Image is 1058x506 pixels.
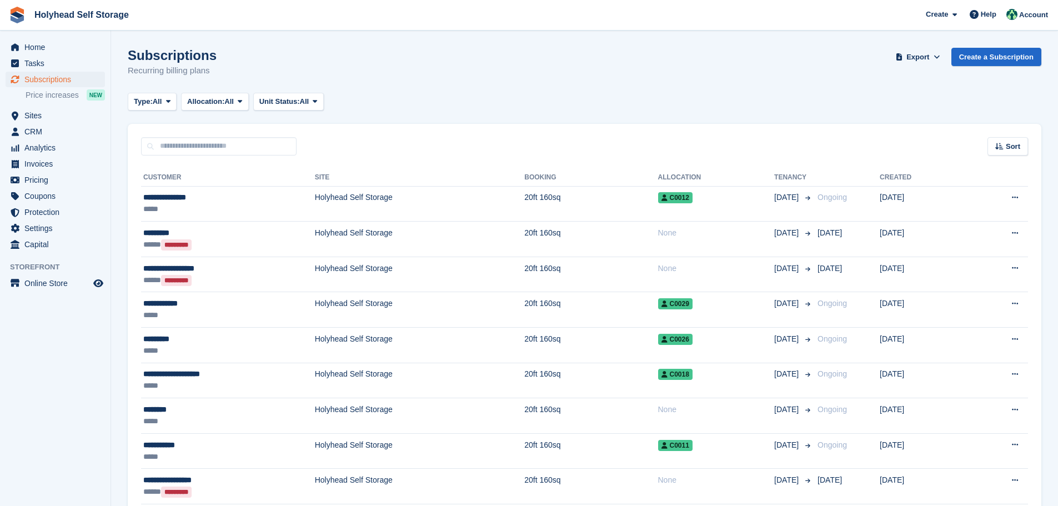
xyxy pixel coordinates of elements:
[880,186,965,222] td: [DATE]
[24,172,91,188] span: Pricing
[880,328,965,363] td: [DATE]
[128,64,217,77] p: Recurring billing plans
[524,433,658,469] td: 20ft 160sq
[926,9,948,20] span: Create
[951,48,1041,66] a: Create a Subscription
[224,96,234,107] span: All
[1006,141,1020,152] span: Sort
[315,398,525,434] td: Holyhead Self Storage
[24,237,91,252] span: Capital
[658,169,775,187] th: Allocation
[818,264,842,273] span: [DATE]
[658,474,775,486] div: None
[658,298,693,309] span: C0029
[259,96,300,107] span: Unit Status:
[24,56,91,71] span: Tasks
[524,469,658,504] td: 20ft 160sq
[6,56,105,71] a: menu
[880,257,965,292] td: [DATE]
[818,369,847,378] span: Ongoing
[658,227,775,239] div: None
[894,48,942,66] button: Export
[524,169,658,187] th: Booking
[24,188,91,204] span: Coupons
[6,108,105,123] a: menu
[128,48,217,63] h1: Subscriptions
[315,328,525,363] td: Holyhead Self Storage
[24,108,91,123] span: Sites
[658,263,775,274] div: None
[315,292,525,328] td: Holyhead Self Storage
[774,439,801,451] span: [DATE]
[315,222,525,257] td: Holyhead Self Storage
[658,440,693,451] span: C0011
[818,440,847,449] span: Ongoing
[880,398,965,434] td: [DATE]
[6,140,105,156] a: menu
[774,263,801,274] span: [DATE]
[524,186,658,222] td: 20ft 160sq
[6,172,105,188] a: menu
[24,39,91,55] span: Home
[24,72,91,87] span: Subscriptions
[24,140,91,156] span: Analytics
[6,275,105,291] a: menu
[774,192,801,203] span: [DATE]
[181,93,249,111] button: Allocation: All
[6,237,105,252] a: menu
[774,404,801,415] span: [DATE]
[253,93,324,111] button: Unit Status: All
[6,72,105,87] a: menu
[774,333,801,345] span: [DATE]
[880,469,965,504] td: [DATE]
[524,292,658,328] td: 20ft 160sq
[315,363,525,398] td: Holyhead Self Storage
[818,193,847,202] span: Ongoing
[24,204,91,220] span: Protection
[6,156,105,172] a: menu
[24,156,91,172] span: Invoices
[6,39,105,55] a: menu
[818,299,847,308] span: Ongoing
[300,96,309,107] span: All
[981,9,996,20] span: Help
[26,89,105,101] a: Price increases NEW
[6,204,105,220] a: menu
[818,475,842,484] span: [DATE]
[24,221,91,236] span: Settings
[880,433,965,469] td: [DATE]
[6,188,105,204] a: menu
[658,404,775,415] div: None
[26,90,79,101] span: Price increases
[315,186,525,222] td: Holyhead Self Storage
[774,169,813,187] th: Tenancy
[24,275,91,291] span: Online Store
[315,469,525,504] td: Holyhead Self Storage
[315,257,525,292] td: Holyhead Self Storage
[10,262,111,273] span: Storefront
[774,474,801,486] span: [DATE]
[315,433,525,469] td: Holyhead Self Storage
[524,398,658,434] td: 20ft 160sq
[658,192,693,203] span: C0012
[134,96,153,107] span: Type:
[153,96,162,107] span: All
[24,124,91,139] span: CRM
[524,222,658,257] td: 20ft 160sq
[818,405,847,414] span: Ongoing
[187,96,224,107] span: Allocation:
[880,169,965,187] th: Created
[774,368,801,380] span: [DATE]
[880,363,965,398] td: [DATE]
[92,277,105,290] a: Preview store
[524,363,658,398] td: 20ft 160sq
[524,328,658,363] td: 20ft 160sq
[141,169,315,187] th: Customer
[6,124,105,139] a: menu
[906,52,929,63] span: Export
[658,334,693,345] span: C0026
[6,221,105,236] a: menu
[818,228,842,237] span: [DATE]
[880,222,965,257] td: [DATE]
[880,292,965,328] td: [DATE]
